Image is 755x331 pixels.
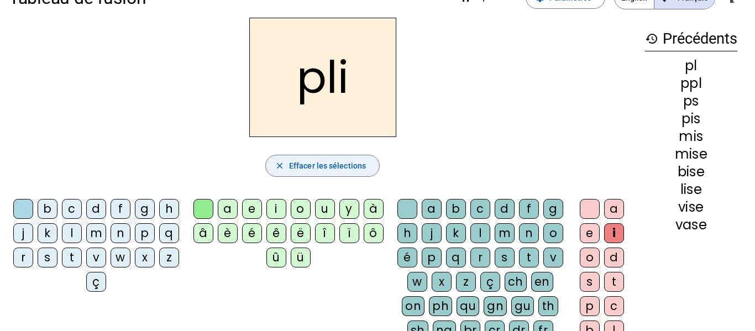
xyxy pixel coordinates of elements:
div: n [519,223,539,243]
div: lise [645,183,737,196]
div: h [397,223,417,243]
div: k [446,223,466,243]
div: vase [645,218,737,232]
div: z [159,248,179,267]
div: o [543,223,563,243]
div: à [364,199,384,219]
div: ç [86,272,106,292]
div: f [519,199,539,219]
div: o [580,248,600,267]
div: mis [645,130,737,143]
div: x [135,248,155,267]
div: p [580,296,600,316]
div: q [446,248,466,267]
div: d [604,248,624,267]
div: c [62,199,82,219]
div: a [422,199,442,219]
div: e [242,199,262,219]
div: r [470,248,490,267]
mat-icon: history [645,32,658,45]
div: vise [645,201,737,214]
div: h [159,199,179,219]
div: pl [645,59,737,72]
div: z [456,272,476,292]
div: q [159,223,179,243]
div: ô [364,223,384,243]
div: ç [480,272,500,292]
div: m [495,223,515,243]
div: ps [645,94,737,108]
div: g [135,199,155,219]
div: t [519,248,539,267]
div: v [86,248,106,267]
h3: Précédents [645,27,737,51]
div: on [402,296,424,316]
div: b [38,199,57,219]
h2: pli [249,18,396,137]
div: r [13,248,33,267]
div: î [315,223,335,243]
div: i [266,199,286,219]
div: g [543,199,563,219]
div: ch [505,272,527,292]
div: s [495,248,515,267]
div: ppl [645,77,737,90]
span: Effacer les sélections [289,159,366,172]
div: ü [291,248,311,267]
div: è [218,223,238,243]
div: f [111,199,130,219]
div: t [62,248,82,267]
div: ï [339,223,359,243]
div: n [111,223,130,243]
div: mise [645,148,737,161]
div: en [531,272,553,292]
div: m [86,223,106,243]
div: û [266,248,286,267]
div: t [604,272,624,292]
div: k [38,223,57,243]
div: x [432,272,452,292]
div: é [242,223,262,243]
div: i [604,223,624,243]
div: p [135,223,155,243]
div: j [422,223,442,243]
button: Effacer les sélections [265,155,380,177]
div: a [218,199,238,219]
div: d [86,199,106,219]
div: ë [291,223,311,243]
div: ph [429,296,452,316]
div: th [538,296,558,316]
div: l [62,223,82,243]
div: s [580,272,600,292]
div: ê [266,223,286,243]
div: c [470,199,490,219]
div: â [193,223,213,243]
div: qu [457,296,479,316]
div: y [339,199,359,219]
div: pis [645,112,737,125]
div: w [407,272,427,292]
div: é [397,248,417,267]
div: bise [645,165,737,178]
div: o [291,199,311,219]
div: b [446,199,466,219]
div: w [111,248,130,267]
div: v [543,248,563,267]
div: u [315,199,335,219]
div: s [38,248,57,267]
div: a [604,199,624,219]
div: e [580,223,600,243]
div: c [604,296,624,316]
div: p [422,248,442,267]
div: l [470,223,490,243]
div: d [495,199,515,219]
div: gu [511,296,534,316]
mat-icon: close [275,161,285,171]
div: j [13,223,33,243]
div: gn [484,296,507,316]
